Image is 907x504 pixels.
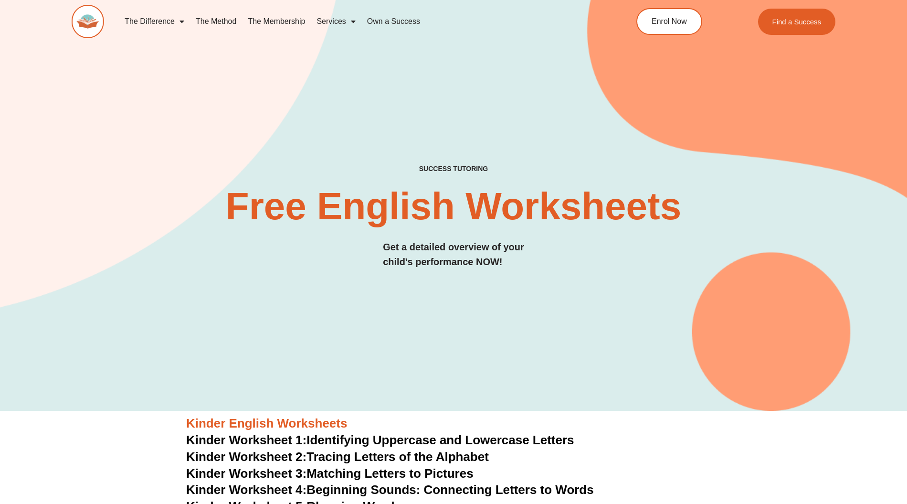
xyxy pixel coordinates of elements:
a: Kinder Worksheet 2:Tracing Letters of the Alphabet [186,450,489,464]
h4: SUCCESS TUTORING​ [340,165,567,173]
a: Find a Success [758,9,835,35]
h3: Get a detailed overview of your child's performance NOW! [383,240,524,269]
nav: Menu [119,11,592,32]
a: The Membership [242,11,311,32]
a: Enrol Now [636,8,702,35]
a: The Difference [119,11,190,32]
h3: Kinder English Worksheets [186,416,721,432]
span: Kinder Worksheet 4: [186,483,306,497]
h2: Free English Worksheets​ [201,187,706,225]
a: Kinder Worksheet 4:Beginning Sounds: Connecting Letters to Words [186,483,594,497]
span: Kinder Worksheet 1: [186,433,306,447]
a: Kinder Worksheet 1:Identifying Uppercase and Lowercase Letters [186,433,574,447]
span: Kinder Worksheet 3: [186,466,306,481]
a: Kinder Worksheet 3:Matching Letters to Pictures [186,466,474,481]
span: Enrol Now [652,18,687,25]
a: Services [311,11,361,32]
a: The Method [190,11,242,32]
a: Own a Success [361,11,426,32]
span: Kinder Worksheet 2: [186,450,306,464]
span: Find a Success [772,18,821,25]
